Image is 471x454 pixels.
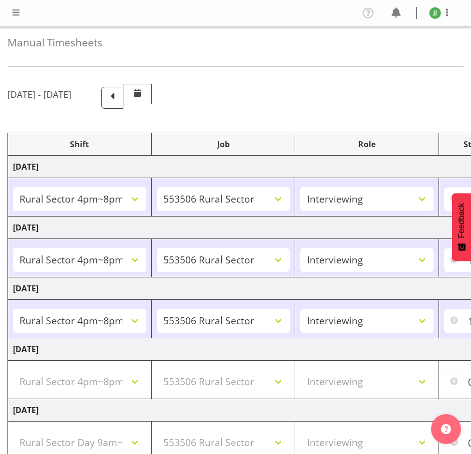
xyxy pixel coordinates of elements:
div: Job [157,138,290,150]
h4: Manual Timesheets [7,37,464,48]
span: Feedback [457,203,466,238]
div: Role [300,138,434,150]
h5: [DATE] - [DATE] [7,89,71,100]
button: Feedback - Show survey [452,193,471,261]
div: Shift [13,138,146,150]
img: joshua-joel11891.jpg [429,7,441,19]
img: help-xxl-2.png [441,424,451,434]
